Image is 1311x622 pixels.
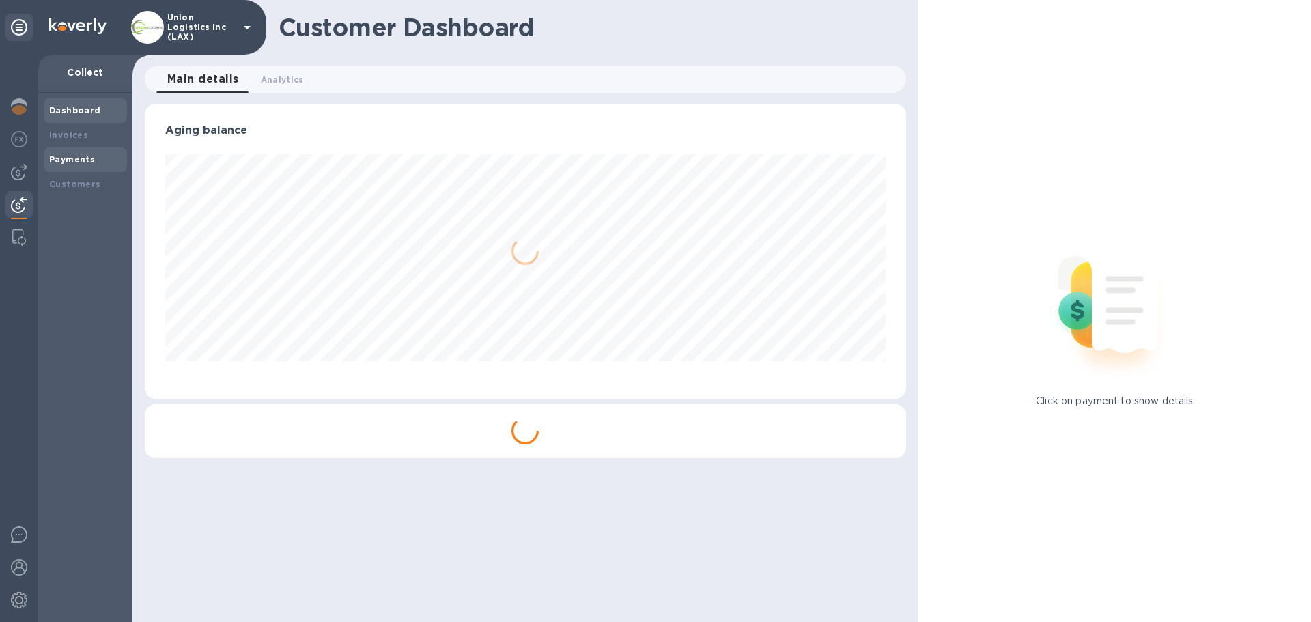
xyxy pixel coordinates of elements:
[279,13,897,42] h1: Customer Dashboard
[5,14,33,41] div: Unpin categories
[49,105,101,115] b: Dashboard
[11,131,27,147] img: Foreign exchange
[49,154,95,165] b: Payments
[167,13,236,42] p: Union Logistics Inc (LAX)
[1036,394,1193,408] p: Click on payment to show details
[49,179,101,189] b: Customers
[49,66,122,79] p: Collect
[49,18,107,34] img: Logo
[167,70,239,89] span: Main details
[165,124,886,137] h3: Aging balance
[261,72,304,87] span: Analytics
[49,130,88,140] b: Invoices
